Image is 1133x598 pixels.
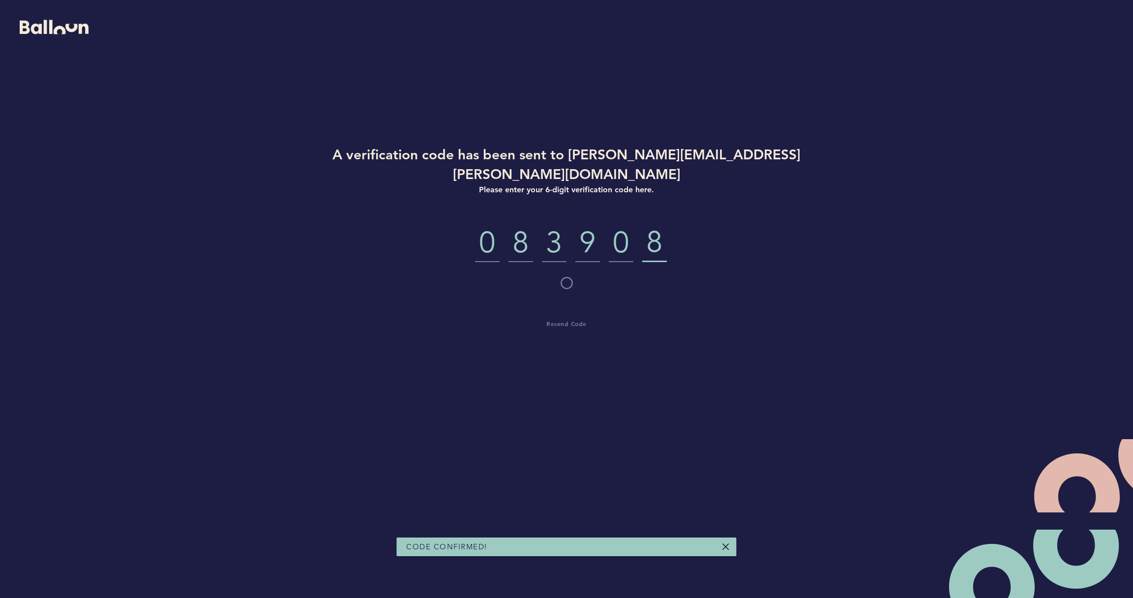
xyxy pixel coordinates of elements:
[542,225,566,262] input: Code digit 3
[642,225,667,262] input: Code digit 6
[291,145,842,184] h1: A verification code has been sent to [PERSON_NAME][EMAIL_ADDRESS][PERSON_NAME][DOMAIN_NAME]
[575,225,600,262] input: Code digit 4
[546,319,587,329] button: Resend Code
[291,184,842,196] h4: Please enter your 6-digit verification code here.
[609,225,633,262] input: Code digit 5
[546,320,587,328] span: Resend Code
[475,225,500,262] input: Code digit 1
[396,538,736,556] div: Code Confirmed!
[508,225,533,262] input: Code digit 2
